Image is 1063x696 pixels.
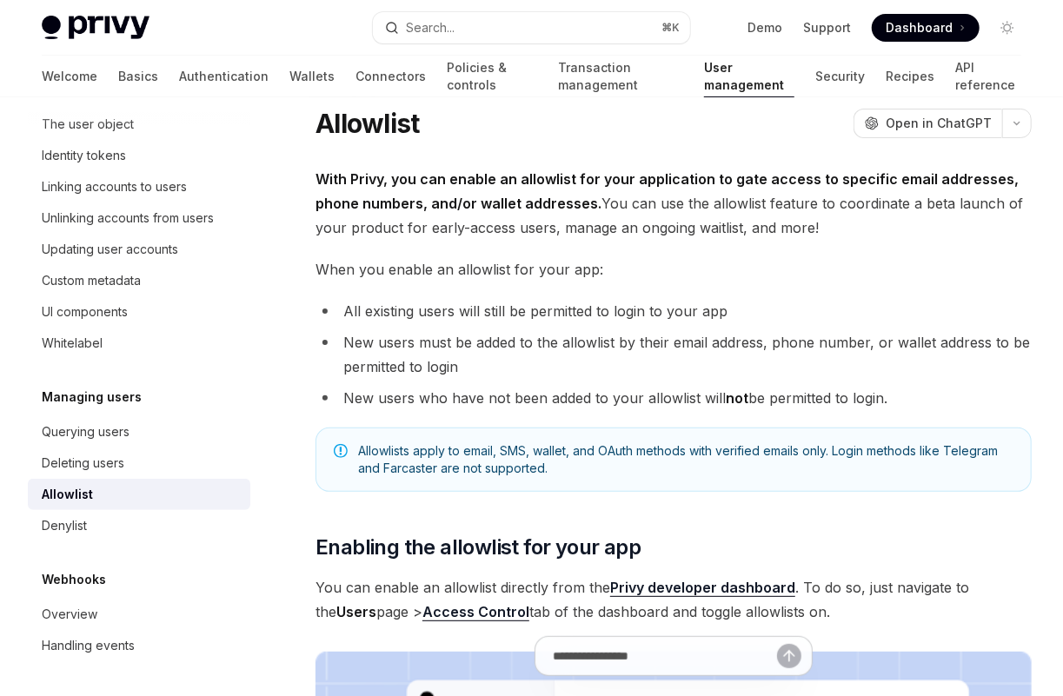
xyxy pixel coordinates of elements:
[316,170,1019,212] strong: With Privy, you can enable an allowlist for your application to gate access to specific email add...
[704,56,794,97] a: User management
[886,56,934,97] a: Recipes
[28,328,250,359] a: Whitelabel
[42,515,87,536] div: Denylist
[28,171,250,202] a: Linking accounts to users
[316,330,1032,379] li: New users must be added to the allowlist by their email address, phone number, or wallet address ...
[28,599,250,630] a: Overview
[316,534,641,561] span: Enabling the allowlist for your app
[334,444,348,458] svg: Note
[316,108,419,139] h1: Allowlist
[42,302,128,322] div: UI components
[316,575,1032,624] span: You can enable an allowlist directly from the . To do so, just navigate to the page > tab of the ...
[747,19,782,36] a: Demo
[42,16,149,40] img: light logo
[28,202,250,234] a: Unlinking accounts from users
[872,14,980,42] a: Dashboard
[28,296,250,328] a: UI components
[661,21,680,35] span: ⌘ K
[610,579,795,597] a: Privy developer dashboard
[28,234,250,265] a: Updating user accounts
[42,333,103,354] div: Whitelabel
[42,208,214,229] div: Unlinking accounts from users
[42,569,106,590] h5: Webhooks
[993,14,1021,42] button: Toggle dark mode
[886,115,992,132] span: Open in ChatGPT
[422,603,529,621] a: Access Control
[179,56,269,97] a: Authentication
[316,257,1032,282] span: When you enable an allowlist for your app:
[316,167,1032,240] span: You can use the allowlist feature to coordinate a beta launch of your product for early-access us...
[42,56,97,97] a: Welcome
[289,56,335,97] a: Wallets
[886,19,953,36] span: Dashboard
[777,643,801,667] button: Send message
[28,479,250,510] a: Allowlist
[803,19,851,36] a: Support
[854,109,1002,138] button: Open in ChatGPT
[336,603,376,620] strong: Users
[406,17,455,38] div: Search...
[28,140,250,171] a: Identity tokens
[28,447,250,479] a: Deleting users
[42,604,97,625] div: Overview
[316,299,1032,323] li: All existing users will still be permitted to login to your app
[815,56,865,97] a: Security
[42,484,93,505] div: Allowlist
[955,56,1021,97] a: API reference
[316,386,1032,410] li: New users who have not been added to your allowlist will be permitted to login.
[42,453,124,474] div: Deleting users
[558,56,683,97] a: Transaction management
[42,239,178,260] div: Updating user accounts
[28,265,250,296] a: Custom metadata
[373,12,690,43] button: Search...⌘K
[358,442,1013,477] span: Allowlists apply to email, SMS, wallet, and OAuth methods with verified emails only. Login method...
[28,510,250,541] a: Denylist
[447,56,537,97] a: Policies & controls
[42,270,141,291] div: Custom metadata
[118,56,158,97] a: Basics
[28,630,250,661] a: Handling events
[42,176,187,197] div: Linking accounts to users
[42,635,135,656] div: Handling events
[726,389,748,407] strong: not
[28,416,250,447] a: Querying users
[355,56,426,97] a: Connectors
[42,387,142,408] h5: Managing users
[42,421,130,442] div: Querying users
[42,145,126,166] div: Identity tokens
